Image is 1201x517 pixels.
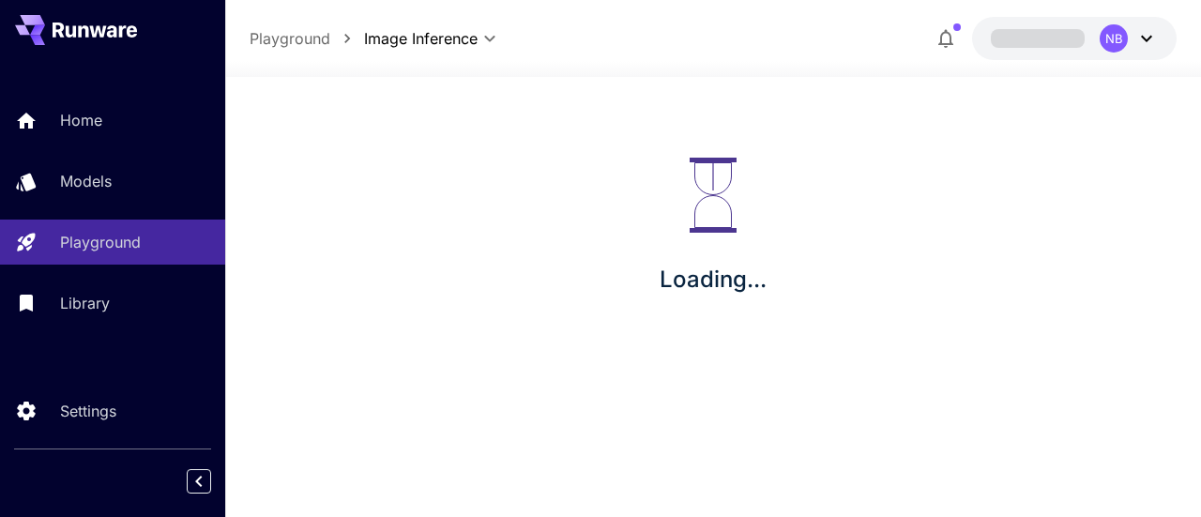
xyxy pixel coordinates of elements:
[60,292,110,314] p: Library
[60,400,116,422] p: Settings
[250,27,330,50] a: Playground
[60,109,102,131] p: Home
[60,170,112,192] p: Models
[187,469,211,494] button: Collapse sidebar
[250,27,364,50] nav: breadcrumb
[972,17,1177,60] button: NB
[60,231,141,253] p: Playground
[201,464,225,498] div: Collapse sidebar
[1100,24,1128,53] div: NB
[364,27,478,50] span: Image Inference
[660,263,767,297] p: Loading...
